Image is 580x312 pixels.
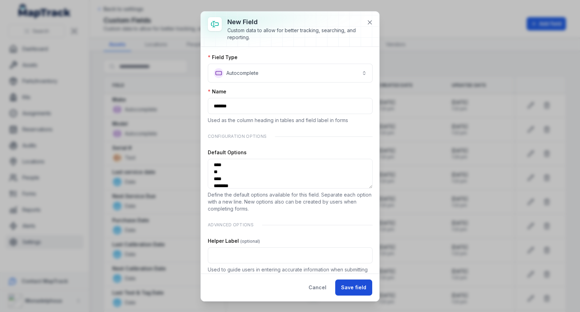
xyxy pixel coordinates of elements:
textarea: :rb3:-form-item-label [208,159,373,189]
p: Define the default options available for this field. Separate each option with a new line. New op... [208,191,373,212]
p: Used as the column heading in tables and field label in forms [208,117,373,124]
p: Used to guide users in entering accurate information when submitting forms [208,266,373,280]
button: Autocomplete [208,64,373,83]
label: Helper Label [208,237,260,244]
label: Field Type [208,54,238,61]
button: Save field [335,279,372,296]
h3: New field [227,17,361,27]
div: Advanced Options [208,218,373,232]
input: :rb4:-form-item-label [208,247,373,263]
button: Cancel [303,279,332,296]
div: Configuration Options [208,129,373,143]
div: Custom data to allow for better tracking, searching, and reporting. [227,27,361,41]
label: Name [208,88,226,95]
label: Default Options [208,149,247,156]
input: :rb2:-form-item-label [208,98,373,114]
